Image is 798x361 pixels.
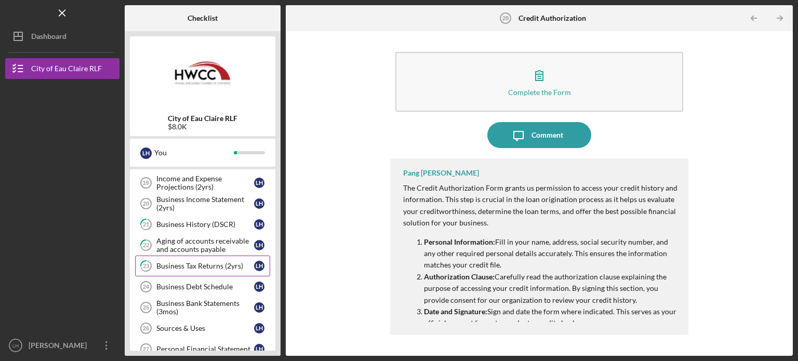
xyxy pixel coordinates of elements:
a: 19Income and Expense Projections (2yrs)LH [135,172,270,193]
div: Sources & Uses [156,324,254,332]
div: L H [254,282,264,292]
button: Complete the Form [395,52,683,112]
div: L H [254,240,264,250]
tspan: 23 [143,263,149,270]
tspan: 25 [143,304,149,311]
p: Carefully read the authorization clause explaining the purpose of accessing your credit informati... [424,271,678,306]
tspan: 19 [142,180,149,186]
text: LH [12,343,19,349]
div: $8.0K [168,123,237,131]
a: 27Personal Financial StatementLH [135,339,270,359]
div: L H [254,302,264,313]
a: 20Business Income Statement (2yrs)LH [135,193,270,214]
div: L H [254,198,264,209]
tspan: 20 [143,200,149,207]
button: LH[PERSON_NAME] Fa Her [5,335,119,356]
p: The Credit Authorization Form grants us permission to access your credit history and information.... [403,182,678,229]
a: 22Aging of accounts receivable and accounts payableLH [135,235,270,256]
a: 24Business Debt ScheduleLH [135,276,270,297]
b: Credit Authorization [518,14,586,22]
a: 23Business Tax Returns (2yrs)LH [135,256,270,276]
a: 21Business History (DSCR)LH [135,214,270,235]
div: L H [254,219,264,230]
div: Comment [531,122,563,148]
b: City of Eau Claire RLF [168,114,237,123]
div: L H [140,148,152,159]
tspan: 26 [143,325,149,331]
a: 25Business Bank Statements (3mos)LH [135,297,270,318]
tspan: 22 [143,242,149,249]
div: L H [254,178,264,188]
tspan: 21 [143,221,149,228]
div: Business History (DSCR) [156,220,254,229]
p: Fill in your name, address, social security number, and any other required personal details accur... [424,236,678,271]
div: You [154,144,234,162]
button: City of Eau Claire RLF [5,58,119,79]
div: Business Income Statement (2yrs) [156,195,254,212]
div: L H [254,323,264,333]
tspan: 28 [502,15,509,21]
img: Product logo [130,42,275,104]
p: Sign and date the form where indicated. This serves as your official consent for us to conduct a ... [424,306,678,329]
strong: Personal Information: [424,237,495,246]
strong: Authorization Clause: [424,272,495,281]
div: L H [254,344,264,354]
tspan: 24 [143,284,150,290]
div: Business Bank Statements (3mos) [156,299,254,316]
b: Checklist [188,14,218,22]
div: Income and Expense Projections (2yrs) [156,175,254,191]
div: Business Debt Schedule [156,283,254,291]
button: Dashboard [5,26,119,47]
div: City of Eau Claire RLF [31,58,102,82]
div: L H [254,261,264,271]
div: Business Tax Returns (2yrs) [156,262,254,270]
div: Dashboard [31,26,66,49]
div: Personal Financial Statement [156,345,254,353]
button: Comment [487,122,591,148]
tspan: 27 [143,346,149,352]
div: Aging of accounts receivable and accounts payable [156,237,254,253]
div: Pang [PERSON_NAME] [403,169,479,177]
a: 26Sources & UsesLH [135,318,270,339]
div: Complete the Form [508,88,571,96]
strong: Date and Signature: [424,307,487,316]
